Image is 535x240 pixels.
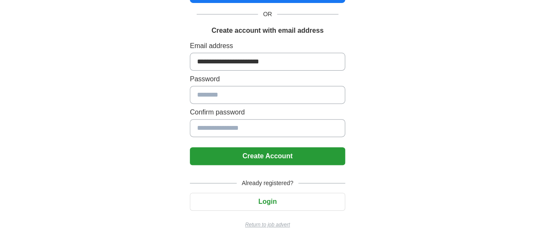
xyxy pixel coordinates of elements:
label: Email address [190,41,345,51]
span: Already registered? [237,179,298,188]
span: OR [258,10,277,19]
a: Login [190,198,345,205]
label: Confirm password [190,107,345,117]
button: Login [190,193,345,211]
button: Create Account [190,147,345,165]
h1: Create account with email address [212,26,323,36]
a: Return to job advert [190,221,345,229]
label: Password [190,74,345,84]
